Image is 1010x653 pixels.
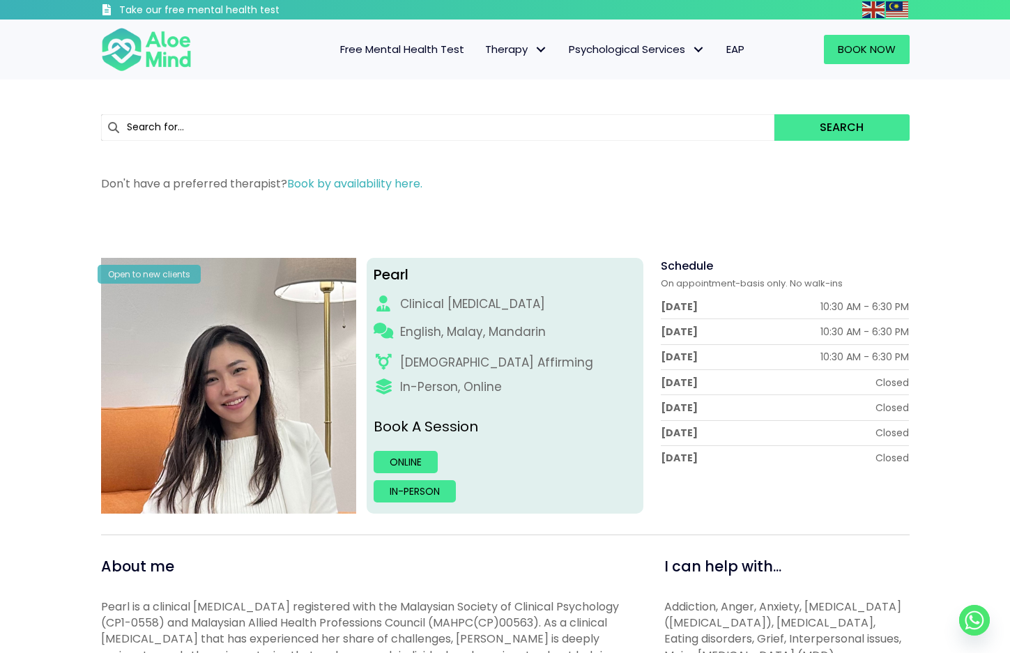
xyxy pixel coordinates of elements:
[959,605,990,636] a: Whatsapp
[400,378,502,396] div: In-Person, Online
[374,417,636,437] p: Book A Session
[210,35,755,64] nav: Menu
[400,354,593,371] div: [DEMOGRAPHIC_DATA] Affirming
[485,42,548,56] span: Therapy
[664,556,781,576] span: I can help with...
[400,323,546,341] p: English, Malay, Mandarin
[101,258,357,514] img: Pearl photo
[716,35,755,64] a: EAP
[661,426,698,440] div: [DATE]
[101,114,775,141] input: Search for...
[101,3,354,20] a: Take our free mental health test
[558,35,716,64] a: Psychological ServicesPsychological Services: submenu
[340,42,464,56] span: Free Mental Health Test
[330,35,475,64] a: Free Mental Health Test
[886,1,908,18] img: ms
[374,480,456,502] a: In-person
[400,295,545,313] div: Clinical [MEDICAL_DATA]
[98,265,201,284] div: Open to new clients
[661,350,698,364] div: [DATE]
[374,451,438,473] a: Online
[689,40,709,60] span: Psychological Services: submenu
[820,325,909,339] div: 10:30 AM - 6:30 PM
[886,1,910,17] a: Malay
[287,176,422,192] a: Book by availability here.
[661,451,698,465] div: [DATE]
[875,426,909,440] div: Closed
[875,451,909,465] div: Closed
[838,42,896,56] span: Book Now
[661,258,713,274] span: Schedule
[531,40,551,60] span: Therapy: submenu
[661,376,698,390] div: [DATE]
[726,42,744,56] span: EAP
[862,1,886,17] a: English
[475,35,558,64] a: TherapyTherapy: submenu
[374,265,636,285] div: Pearl
[820,300,909,314] div: 10:30 AM - 6:30 PM
[824,35,910,64] a: Book Now
[862,1,885,18] img: en
[661,277,843,290] span: On appointment-basis only. No walk-ins
[101,26,192,72] img: Aloe mind Logo
[569,42,705,56] span: Psychological Services
[101,556,174,576] span: About me
[875,401,909,415] div: Closed
[661,325,698,339] div: [DATE]
[119,3,354,17] h3: Take our free mental health test
[820,350,909,364] div: 10:30 AM - 6:30 PM
[101,176,910,192] p: Don't have a preferred therapist?
[774,114,909,141] button: Search
[661,401,698,415] div: [DATE]
[875,376,909,390] div: Closed
[661,300,698,314] div: [DATE]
